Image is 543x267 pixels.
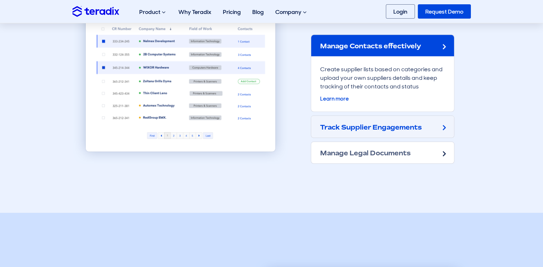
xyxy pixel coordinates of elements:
[134,1,173,24] div: Product
[247,1,270,23] a: Blog
[173,1,217,23] a: Why Teradix
[386,4,415,19] a: Login
[217,1,247,23] a: Pricing
[320,149,410,157] h2: Manage Legal Documents
[320,123,421,131] h2: Track Supplier Engagements
[418,4,471,19] a: Request Demo
[311,57,454,112] div: Create supplier lists based on categories and upload your own suppliers details and keep tracking...
[496,220,533,257] iframe: Chatbot
[72,6,119,16] img: Teradix logo
[270,1,314,24] div: Company
[320,42,421,50] h2: Manage Contacts effectively
[320,95,348,102] a: Learn more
